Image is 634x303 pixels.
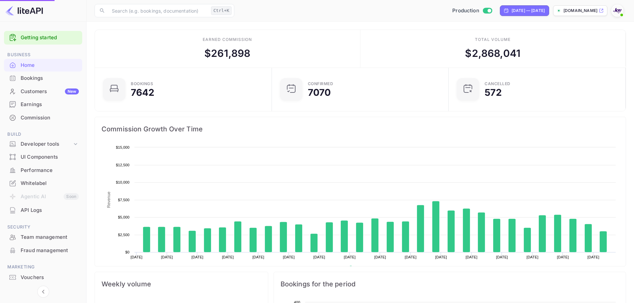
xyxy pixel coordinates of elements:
text: $12,500 [116,163,129,167]
text: Revenue [106,192,111,208]
text: [DATE] [222,255,234,259]
div: Customers [21,88,79,95]
div: $ 2,868,041 [465,46,521,61]
text: [DATE] [405,255,417,259]
text: [DATE] [557,255,569,259]
input: Search (e.g. bookings, documentation) [108,4,208,17]
div: Vouchers [21,274,79,281]
text: [DATE] [587,255,599,259]
div: Bookings [4,72,82,85]
text: [DATE] [344,255,356,259]
div: Home [4,59,82,72]
a: CustomersNew [4,85,82,97]
img: LiteAPI logo [5,5,43,16]
a: Commission [4,111,82,124]
text: [DATE] [527,255,538,259]
p: [DOMAIN_NAME] [563,8,597,14]
div: [DATE] — [DATE] [512,8,545,14]
div: API Logs [4,204,82,217]
div: Developer tools [4,138,82,150]
div: Getting started [4,31,82,45]
img: With Joy [612,5,623,16]
span: Marketing [4,263,82,271]
div: Earnings [21,101,79,108]
div: Commission [4,111,82,124]
a: Bookings [4,72,82,84]
div: Click to change the date range period [500,5,549,16]
div: Bookings [131,82,153,86]
text: $0 [125,250,129,254]
div: Ctrl+K [211,6,232,15]
a: Performance [4,164,82,176]
a: Team management [4,231,82,243]
div: Whitelabel [4,177,82,190]
div: Performance [21,167,79,174]
span: Business [4,51,82,59]
span: Build [4,131,82,138]
text: [DATE] [191,255,203,259]
div: Performance [4,164,82,177]
span: Security [4,224,82,231]
text: [DATE] [374,255,386,259]
text: [DATE] [313,255,325,259]
span: Bookings for the period [281,279,619,289]
div: 7642 [131,88,155,97]
text: $5,000 [118,215,129,219]
div: $ 261,898 [204,46,250,61]
div: Team management [21,233,79,241]
text: [DATE] [161,255,173,259]
a: Home [4,59,82,71]
a: Whitelabel [4,177,82,189]
a: UI Components [4,151,82,163]
text: [DATE] [466,255,478,259]
div: New [65,88,79,94]
text: [DATE] [130,255,142,259]
div: Commission [21,114,79,122]
a: Earnings [4,98,82,110]
a: Fraud management [4,244,82,256]
text: [DATE] [283,255,295,259]
text: [DATE] [435,255,447,259]
text: $7,500 [118,198,129,202]
a: API Logs [4,204,82,216]
div: Earned commission [203,37,252,43]
span: Production [452,7,479,15]
div: Home [21,62,79,69]
div: Confirmed [308,82,333,86]
div: Total volume [475,37,511,43]
div: Fraud management [21,247,79,254]
text: $10,000 [116,180,129,184]
button: Collapse navigation [37,286,49,298]
div: UI Components [21,153,79,161]
div: Team management [4,231,82,244]
div: UI Components [4,151,82,164]
div: Whitelabel [21,180,79,187]
div: 7070 [308,88,331,97]
span: Commission Growth Over Time [102,124,619,134]
text: $15,000 [116,145,129,149]
a: Vouchers [4,271,82,283]
a: Getting started [21,34,79,42]
div: 572 [485,88,502,97]
div: API Logs [21,207,79,214]
span: Weekly volume [102,279,261,289]
div: Developer tools [21,140,72,148]
div: CANCELLED [485,82,511,86]
div: Switch to Sandbox mode [450,7,495,15]
text: [DATE] [496,255,508,259]
text: [DATE] [252,255,264,259]
div: Bookings [21,75,79,82]
text: $2,500 [118,233,129,237]
text: Revenue [355,266,372,270]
